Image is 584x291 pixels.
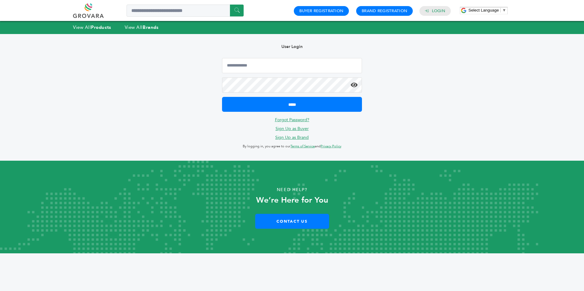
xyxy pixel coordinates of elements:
[125,24,159,30] a: View AllBrands
[502,8,506,12] span: ▼
[73,24,111,30] a: View AllProducts
[275,117,309,123] a: Forgot Password?
[432,8,445,14] a: Login
[362,8,407,14] a: Brand Registration
[222,58,362,73] input: Email Address
[29,185,555,194] p: Need Help?
[275,135,309,140] a: Sign Up as Brand
[468,8,499,12] span: Select Language
[321,144,341,149] a: Privacy Policy
[290,144,315,149] a: Terms of Service
[143,24,158,30] strong: Brands
[500,8,501,12] span: ​
[281,44,303,50] b: User Login
[91,24,111,30] strong: Products
[222,77,362,93] input: Password
[276,126,309,132] a: Sign Up as Buyer
[222,143,362,150] p: By logging in, you agree to our and
[127,5,244,17] input: Search a product or brand...
[256,195,328,206] strong: We’re Here for You
[299,8,343,14] a: Buyer Registration
[255,214,329,229] a: Contact Us
[468,8,506,12] a: Select Language​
